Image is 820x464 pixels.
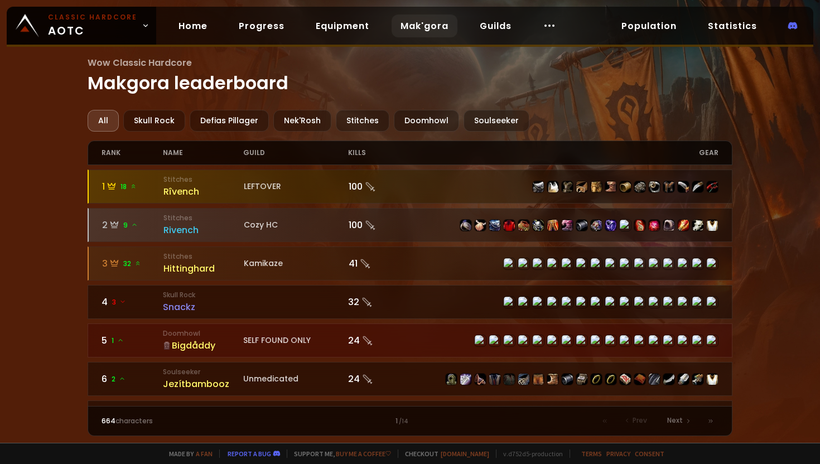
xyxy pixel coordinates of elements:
a: a fan [196,449,213,458]
img: item-19682 [518,220,529,231]
a: Progress [230,14,293,37]
div: 2 [102,218,164,232]
a: Report a bug [228,449,271,458]
div: Stitches [336,110,389,132]
img: item-16712 [576,374,587,385]
img: item-5351 [649,181,660,192]
img: item-19684 [562,220,573,231]
div: 41 [349,257,411,270]
img: item-15411 [460,374,471,385]
img: item-2100 [692,374,703,385]
a: Home [170,14,216,37]
span: 9 [123,220,138,230]
a: 43 Skull RockSnackz32 item-10502item-12047item-14182item-9791item-6611item-9797item-6612item-6613... [88,285,733,319]
h1: Makgora leaderboard [88,56,733,96]
img: item-22267 [460,220,471,231]
a: 51DoomhowlBigdåddySELF FOUND ONLY24 item-10588item-13088item-10774item-4119item-13117item-15157it... [88,323,733,357]
span: Wow Classic Hardcore [88,56,733,70]
img: item-16710 [562,374,573,385]
img: item-5327 [591,181,602,192]
small: Doomhowl [163,328,243,339]
div: Cozy HC [244,219,349,231]
div: LEFTOVER [244,181,349,192]
img: item-13340 [649,374,660,385]
span: Next [667,415,683,426]
small: Stitches [163,175,244,185]
a: 75 Defias PillagerCrynasty22 item-4385item-10657item-148item-2041item-6468item-10410item-1121item... [88,400,733,434]
img: item-9812 [663,181,674,192]
a: Privacy [606,449,630,458]
img: item-12939 [678,374,689,385]
img: item-20036 [649,220,660,231]
img: item-16801 [591,220,602,231]
small: Stitches [163,213,244,223]
img: item-14629 [576,220,587,231]
img: item-14637 [504,374,515,385]
div: name [163,141,243,165]
span: Checkout [398,449,489,458]
div: Soulseeker [464,110,529,132]
a: Terms [581,449,602,458]
img: item-6469 [707,181,718,192]
a: Guilds [471,14,520,37]
span: 3 [112,297,126,307]
span: Made by [162,449,213,458]
img: item-18500 [591,374,602,385]
img: item-22268 [634,220,645,231]
span: v. d752d5 - production [496,449,563,458]
img: item-6448 [692,181,703,192]
img: item-18842 [678,220,689,231]
a: Equipment [307,14,378,37]
small: Classic Hardcore [48,12,137,22]
a: Mak'gora [392,14,457,37]
img: item-12963 [533,374,544,385]
img: item-11853 [605,181,616,192]
img: item-2105 [489,374,500,385]
div: guild [243,141,348,165]
img: item-14331 [663,220,674,231]
a: Buy me a coffee [336,449,391,458]
span: 1 [112,336,124,346]
img: item-14160 [620,181,631,192]
img: item-6504 [678,181,689,192]
div: 4 [102,295,163,309]
img: item-18500 [605,374,616,385]
small: Stitches [163,252,244,262]
div: characters [102,416,256,426]
img: item-16797 [489,220,500,231]
div: Rivench [163,223,244,237]
img: item-16711 [547,374,558,385]
span: Prev [633,415,647,426]
span: 664 [102,416,115,426]
img: item-13956 [533,220,544,231]
div: 24 [348,333,410,347]
img: item-16713 [518,374,529,385]
a: 62SoulseekerJezítbamboozUnmedicated24 item-11925item-15411item-13358item-2105item-14637item-16713... [88,362,733,396]
a: [DOMAIN_NAME] [441,449,489,458]
div: Nek'Rosh [273,110,331,132]
img: item-18103 [605,220,616,231]
span: AOTC [48,12,137,39]
div: Bigdåddy [163,339,243,352]
div: Rîvench [163,185,244,199]
small: Skull Rock [163,290,243,300]
div: Hittinghard [163,262,244,275]
img: item-1769 [533,181,544,192]
div: 32 [348,295,410,309]
img: item-22403 [475,220,486,231]
span: 18 [120,182,137,192]
div: 6 [102,372,163,386]
div: Defias Pillager [190,110,269,132]
a: 118 StitchesRîvenchLEFTOVER100 item-1769item-5107item-3313item-14113item-5327item-11853item-14160... [88,170,733,204]
div: rank [102,141,163,165]
div: Unmedicated [243,373,348,385]
span: Support me, [287,449,391,458]
img: item-10413 [634,181,645,192]
img: item-13938 [692,220,703,231]
a: Consent [635,449,664,458]
a: Statistics [699,14,766,37]
div: 1 [255,416,564,426]
small: / 14 [399,417,408,426]
img: item-11925 [446,374,457,385]
div: kills [348,141,410,165]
